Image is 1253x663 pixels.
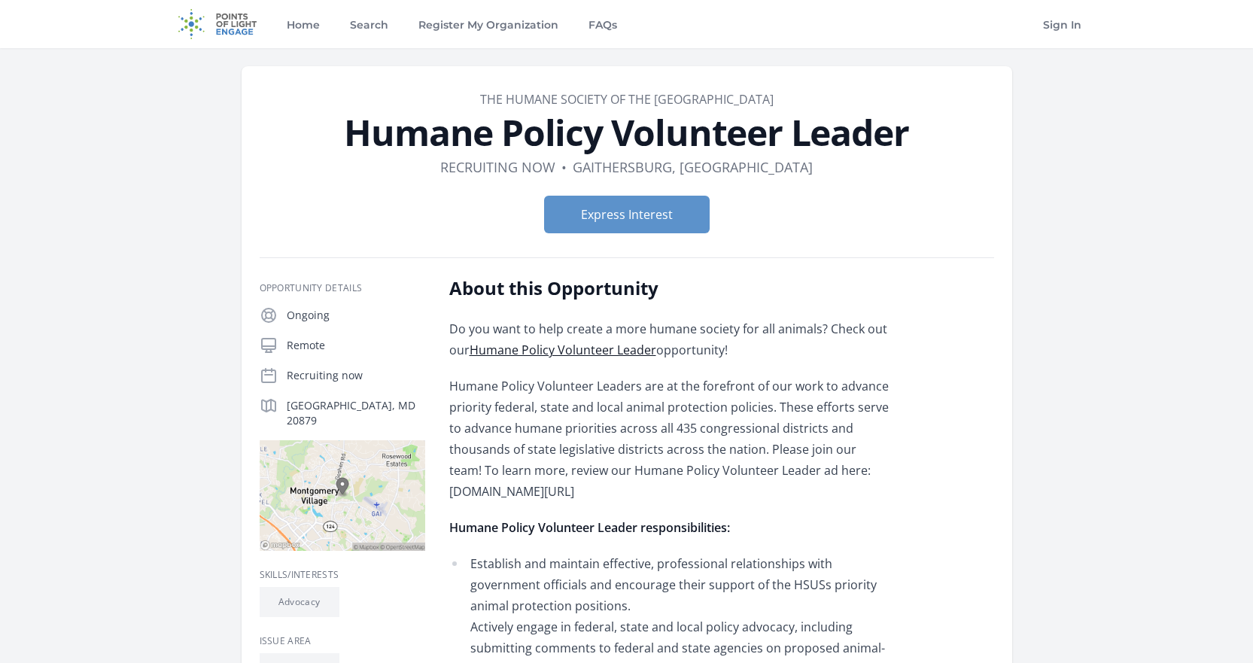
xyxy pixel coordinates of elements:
[287,338,425,353] p: Remote
[449,376,890,502] p: Humane Policy Volunteer Leaders are at the forefront of our work to advance priority federal, sta...
[260,282,425,294] h3: Opportunity Details
[287,308,425,323] p: Ongoing
[449,276,890,300] h2: About this Opportunity
[260,114,994,151] h1: Humane Policy Volunteer Leader
[470,342,656,358] a: Humane Policy Volunteer Leader
[260,569,425,581] h3: Skills/Interests
[449,318,890,360] p: Do you want to help create a more humane society for all animals? Check out our opportunity!
[480,91,774,108] a: The Humane Society of the [GEOGRAPHIC_DATA]
[440,157,555,178] dd: Recruiting now
[260,635,425,647] h3: Issue area
[544,196,710,233] button: Express Interest
[260,587,339,617] li: Advocacy
[287,368,425,383] p: Recruiting now
[561,157,567,178] div: •
[573,157,813,178] dd: Gaithersburg, [GEOGRAPHIC_DATA]
[449,519,730,536] strong: Humane Policy Volunteer Leader responsibilities:
[287,398,425,428] p: [GEOGRAPHIC_DATA], MD 20879
[260,440,425,551] img: Map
